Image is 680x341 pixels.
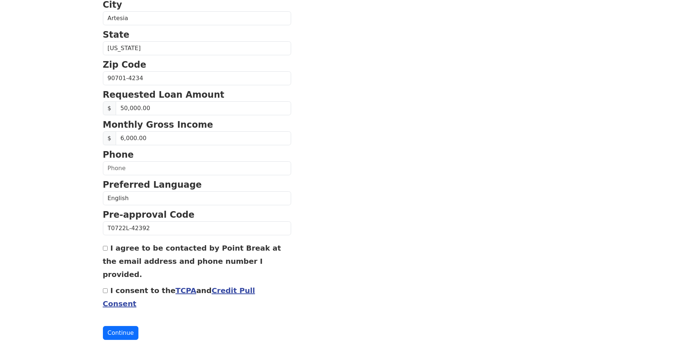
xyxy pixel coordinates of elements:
[103,161,291,175] input: Phone
[103,11,291,25] input: City
[175,286,196,295] a: TCPA
[103,221,291,235] input: Pre-approval Code
[103,30,130,40] strong: State
[103,71,291,85] input: Zip Code
[103,90,224,100] strong: Requested Loan Amount
[103,326,139,340] button: Continue
[103,101,116,115] span: $
[103,210,195,220] strong: Pre-approval Code
[103,180,202,190] strong: Preferred Language
[116,131,291,145] input: 0.00
[103,131,116,145] span: $
[103,244,281,279] label: I agree to be contacted by Point Break at the email address and phone number I provided.
[103,118,291,131] p: Monthly Gross Income
[116,101,291,115] input: Requested Loan Amount
[103,150,134,160] strong: Phone
[103,286,255,308] label: I consent to the and
[103,60,146,70] strong: Zip Code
